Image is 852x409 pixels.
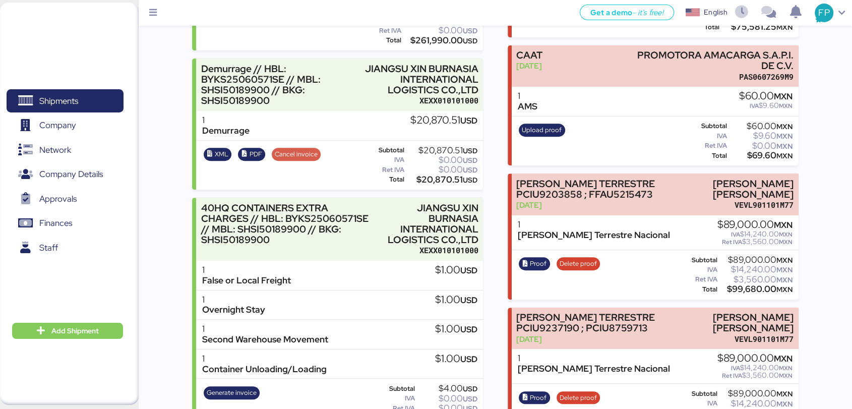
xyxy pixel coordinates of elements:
[731,364,740,372] span: IVA
[779,372,793,380] span: MXN
[201,203,376,246] div: 40HQ CONTAINERS EXTRA CHARGES // HBL: BYKS25060571SE // MBL: SHSI50189900 // BKG: SHSI50189900
[368,395,414,402] div: IVA
[406,176,477,184] div: $20,870.51
[7,212,124,235] a: Finances
[460,265,477,276] span: USD
[272,148,321,161] button: Cancel invoice
[774,219,793,230] span: MXN
[368,37,401,44] div: Total
[684,286,717,293] div: Total
[406,147,477,154] div: $20,870.51
[530,258,546,269] span: Proof
[462,176,477,185] span: USD
[462,384,477,393] span: USD
[516,50,542,61] div: CAAT
[560,258,597,269] span: Delete proof
[776,256,793,265] span: MXN
[368,147,404,154] div: Subtotal
[416,395,477,402] div: $0.00
[750,102,759,110] span: IVA
[776,122,793,131] span: MXN
[684,400,717,407] div: IVA
[693,200,794,210] div: VEVL901101M77
[460,324,477,335] span: USD
[435,265,477,276] div: $1.00
[202,364,327,375] div: Container Unloading/Loading
[362,64,478,95] div: JIANGSU XIN BURNASIA INTERNATIONAL LOGISTICS CO.,LTD
[462,394,477,403] span: USD
[776,142,793,151] span: MXN
[684,24,719,31] div: Total
[410,115,477,126] div: $20,870.51
[380,203,478,246] div: JIANGSU XIN BURNASIA INTERNATIONAL LOGISTICS CO.,LTD
[202,334,328,345] div: Second Warehouse Movement
[202,265,291,275] div: 1
[403,37,477,44] div: $261,990.00
[519,391,550,404] button: Proof
[516,312,687,333] div: [PERSON_NAME] TERRESTRE PCIU9237190 ; PCIU8759713
[684,390,717,397] div: Subtotal
[202,295,265,305] div: 1
[202,275,291,286] div: False or Local Freight
[7,236,124,259] a: Staff
[722,372,742,380] span: Ret IVA
[717,219,793,230] div: $89,000.00
[719,390,793,397] div: $89,000.00
[692,312,794,333] div: [PERSON_NAME] [PERSON_NAME]
[704,7,727,18] div: English
[202,115,250,126] div: 1
[530,392,546,403] span: Proof
[684,276,717,283] div: Ret IVA
[368,385,414,392] div: Subtotal
[518,364,670,374] div: [PERSON_NAME] Terrestre Nacional
[416,385,477,392] div: $4.00
[522,125,562,136] span: Upload proof
[7,138,124,161] a: Network
[731,230,740,239] span: IVA
[39,167,103,182] span: Company Details
[403,27,477,34] div: $0.00
[207,387,257,398] span: Generate invoice
[215,149,228,160] span: XML
[435,354,477,365] div: $1.00
[460,115,477,126] span: USD
[560,392,597,403] span: Delete proof
[729,123,793,130] div: $60.00
[406,166,477,173] div: $0.00
[362,95,478,106] div: XEXX010101000
[729,152,793,159] div: $69.60
[518,230,670,241] div: [PERSON_NAME] Terrestre Nacional
[779,238,793,246] span: MXN
[519,257,550,270] button: Proof
[684,266,717,273] div: IVA
[380,245,478,256] div: XEXX010101000
[779,102,793,110] span: MXN
[518,219,670,230] div: 1
[462,165,477,174] span: USD
[368,27,401,34] div: Ret IVA
[776,275,793,284] span: MXN
[51,325,99,337] span: Add Shipment
[722,238,742,246] span: Ret IVA
[249,149,262,160] span: PDF
[201,64,357,106] div: Demurrage // HBL: BYKS25060571SE // MBL: SHSI50189900 // BKG: SHSI50189900
[460,354,477,365] span: USD
[779,364,793,372] span: MXN
[7,114,124,137] a: Company
[518,91,537,101] div: 1
[719,285,793,293] div: $99,680.00
[435,295,477,306] div: $1.00
[39,192,77,206] span: Approvals
[39,241,58,255] span: Staff
[693,179,794,200] div: [PERSON_NAME] [PERSON_NAME]
[516,334,687,344] div: [DATE]
[202,324,328,334] div: 1
[776,132,793,141] span: MXN
[776,389,793,398] span: MXN
[39,118,76,133] span: Company
[204,386,260,399] button: Generate invoice
[462,36,477,45] span: USD
[518,101,537,112] div: AMS
[776,399,793,408] span: MXN
[519,124,565,137] button: Upload proof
